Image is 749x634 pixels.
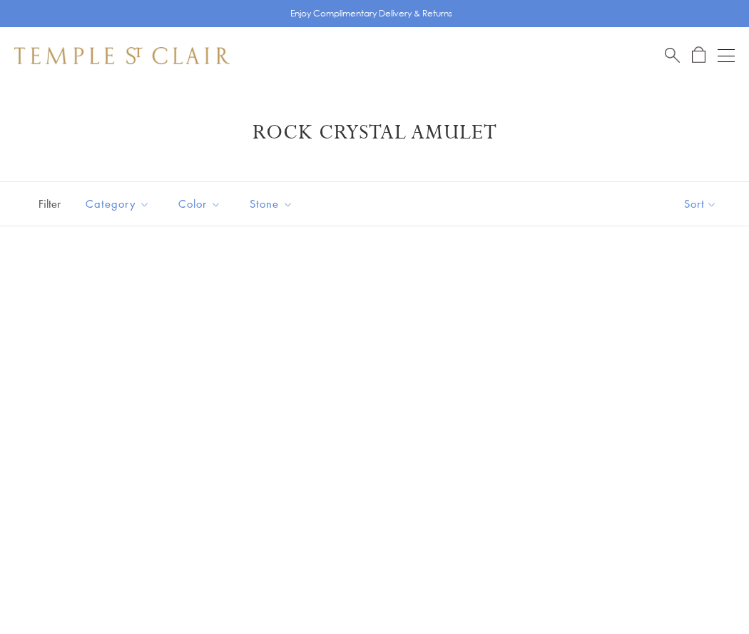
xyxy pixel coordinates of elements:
[718,47,735,64] button: Open navigation
[239,188,304,220] button: Stone
[75,188,160,220] button: Category
[652,182,749,226] button: Show sort by
[14,47,230,64] img: Temple St. Clair
[171,195,232,213] span: Color
[78,195,160,213] span: Category
[290,6,452,21] p: Enjoy Complimentary Delivery & Returns
[243,195,304,213] span: Stone
[665,46,680,64] a: Search
[692,46,705,64] a: Open Shopping Bag
[168,188,232,220] button: Color
[36,120,713,146] h1: Rock Crystal Amulet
